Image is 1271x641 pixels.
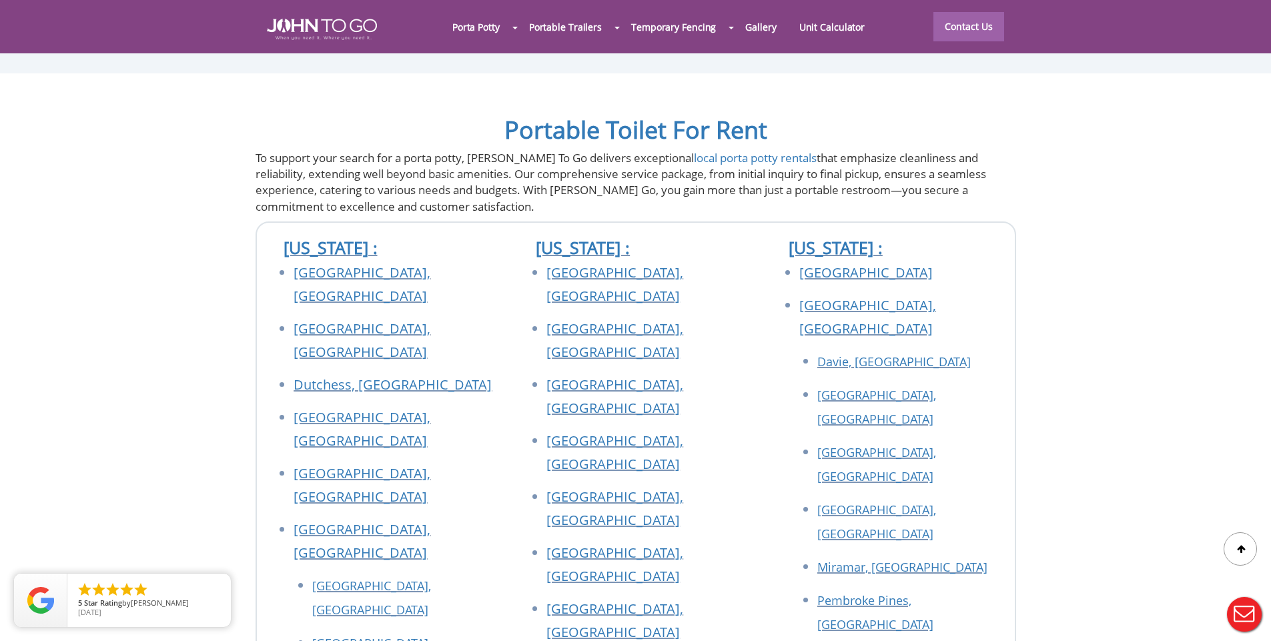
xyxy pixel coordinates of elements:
a: [GEOGRAPHIC_DATA], [GEOGRAPHIC_DATA] [546,263,683,305]
a: Dutchess, [GEOGRAPHIC_DATA] [294,376,492,394]
a: Porta Potty [441,13,511,41]
a: [US_STATE] : [284,236,378,259]
a: [GEOGRAPHIC_DATA], [GEOGRAPHIC_DATA] [546,319,683,361]
a: [GEOGRAPHIC_DATA], [GEOGRAPHIC_DATA] [294,464,430,506]
a: [GEOGRAPHIC_DATA], [GEOGRAPHIC_DATA] [546,432,683,473]
a: [GEOGRAPHIC_DATA], [GEOGRAPHIC_DATA] [817,502,936,542]
img: JOHN to go [267,19,377,40]
li:  [91,582,107,598]
a: Portable Trailers [518,13,613,41]
a: Unit Calculator [788,13,877,41]
a: Davie, [GEOGRAPHIC_DATA] [817,354,971,370]
a: [GEOGRAPHIC_DATA], [GEOGRAPHIC_DATA] [294,520,430,562]
li:  [119,582,135,598]
li:  [77,582,93,598]
a: Miramar, [GEOGRAPHIC_DATA] [817,559,987,575]
a: Temporary Fencing [620,13,727,41]
a: Portable Toilet For Rent [504,113,767,146]
a: [GEOGRAPHIC_DATA], [GEOGRAPHIC_DATA] [294,319,430,361]
a: [GEOGRAPHIC_DATA], [GEOGRAPHIC_DATA] [546,376,683,417]
a: [GEOGRAPHIC_DATA], [GEOGRAPHIC_DATA] [546,544,683,585]
p: To support your search for a porta potty, [PERSON_NAME] To Go delivers exceptional that emphasize... [256,150,1016,215]
a: local porta potty rentals [694,150,817,165]
a: [US_STATE] : [536,236,630,259]
a: [GEOGRAPHIC_DATA], [GEOGRAPHIC_DATA] [294,263,430,305]
span: 5 [78,598,82,608]
a: [GEOGRAPHIC_DATA], [GEOGRAPHIC_DATA] [546,488,683,529]
a: [GEOGRAPHIC_DATA], [GEOGRAPHIC_DATA] [817,444,936,484]
a: [GEOGRAPHIC_DATA], [GEOGRAPHIC_DATA] [294,408,430,450]
span: [DATE] [78,607,101,617]
li:  [133,582,149,598]
a: [US_STATE] : [789,236,883,259]
a: [GEOGRAPHIC_DATA], [GEOGRAPHIC_DATA] [817,387,936,427]
img: Review Rating [27,587,54,614]
a: [GEOGRAPHIC_DATA] [799,263,933,281]
span: by [78,599,220,608]
a: [GEOGRAPHIC_DATA], [GEOGRAPHIC_DATA] [546,600,683,641]
a: Contact Us [933,12,1004,41]
a: Gallery [734,13,787,41]
a: [GEOGRAPHIC_DATA], [GEOGRAPHIC_DATA] [312,578,431,618]
li:  [105,582,121,598]
button: Live Chat [1218,588,1271,641]
span: [PERSON_NAME] [131,598,189,608]
a: Pembroke Pines, [GEOGRAPHIC_DATA] [817,592,933,632]
a: [GEOGRAPHIC_DATA], [GEOGRAPHIC_DATA] [799,296,936,338]
span: Star Rating [84,598,122,608]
